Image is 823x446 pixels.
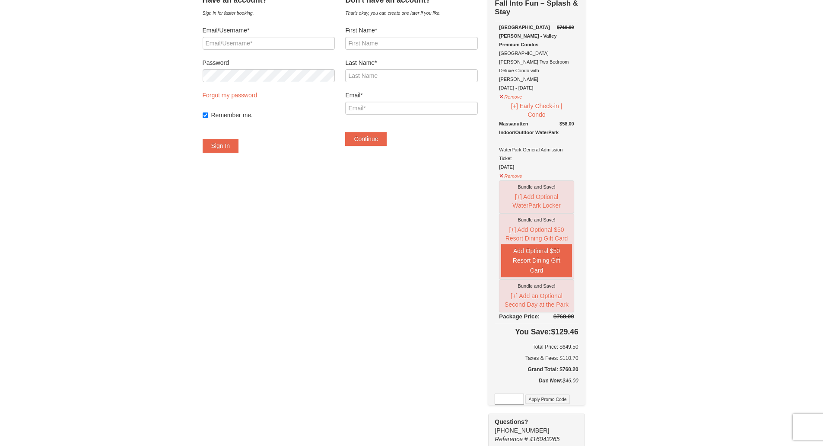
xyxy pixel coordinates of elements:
[495,365,578,374] h5: Grand Total: $760.20
[557,25,574,30] del: $710.00
[499,119,574,171] div: WaterPark General Admission Ticket [DATE]
[345,102,477,115] input: Email*
[499,170,522,180] button: Remove
[559,121,574,126] del: $58.00
[345,69,477,82] input: Last Name
[501,183,572,191] div: Bundle and Save!
[499,101,574,119] button: [+] Early Check-in | Condo
[495,327,578,336] h4: $129.46
[495,417,569,434] span: [PHONE_NUMBER]
[495,436,527,443] span: Reference #
[203,26,335,35] label: Email/Username*
[495,343,578,351] h6: Total Price: $649.50
[499,25,556,47] strong: [GEOGRAPHIC_DATA][PERSON_NAME] - Valley Premium Condos
[345,9,477,17] div: That's okay, you can create one later if you like.
[203,58,335,67] label: Password
[525,395,569,404] button: Apply Promo Code
[203,139,239,153] button: Sign In
[501,282,572,290] div: Bundle and Save!
[501,224,572,244] button: [+] Add Optional $50 Resort Dining Gift Card
[499,23,574,92] div: [GEOGRAPHIC_DATA][PERSON_NAME] Two Bedroom Deluxe Condo with [PERSON_NAME] [DATE] - [DATE]
[499,90,522,101] button: Remove
[539,378,562,384] strong: Due Now:
[345,91,477,99] label: Email*
[499,119,574,137] div: Massanutten Indoor/Outdoor WaterPark
[345,58,477,67] label: Last Name*
[553,313,574,320] del: $768.00
[495,418,528,425] strong: Questions?
[345,26,477,35] label: First Name*
[203,92,257,99] a: Forgot my password
[501,244,572,277] button: Add Optional $50 Resort Dining Gift Card
[203,9,335,17] div: Sign in for faster booking.
[211,111,335,119] label: Remember me.
[501,191,572,211] button: [+] Add Optional WaterPark Locker
[515,327,551,336] span: You Save:
[499,313,540,320] span: Package Price:
[501,215,572,224] div: Bundle and Save!
[345,37,477,50] input: First Name
[530,436,560,443] span: 416043265
[203,37,335,50] input: Email/Username*
[345,132,387,146] button: Continue
[495,354,578,363] div: Taxes & Fees: $110.70
[501,290,572,310] button: [+] Add an Optional Second Day at the Park
[495,376,578,394] div: $46.00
